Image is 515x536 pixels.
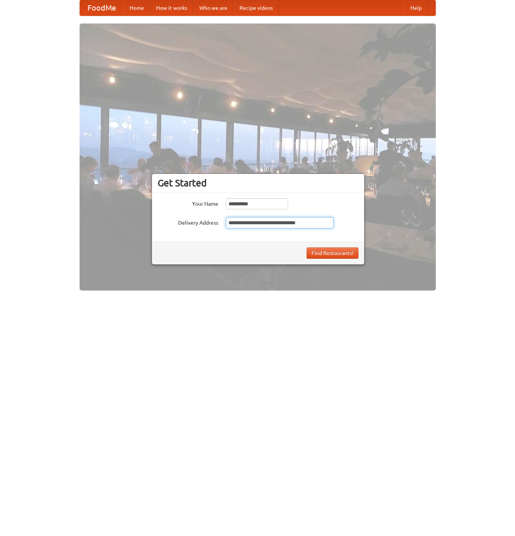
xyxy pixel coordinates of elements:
label: Your Name [158,198,218,208]
a: Recipe videos [233,0,279,16]
a: FoodMe [80,0,124,16]
a: Who we are [193,0,233,16]
h3: Get Started [158,177,358,189]
a: How it works [150,0,193,16]
a: Help [404,0,428,16]
button: Find Restaurants! [307,247,358,259]
a: Home [124,0,150,16]
label: Delivery Address [158,217,218,227]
